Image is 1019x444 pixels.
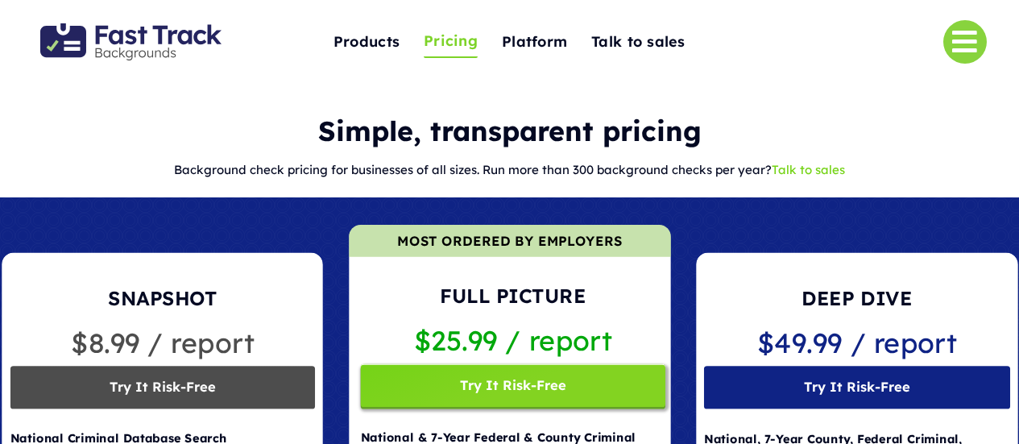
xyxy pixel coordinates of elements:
a: Pricing [424,26,478,59]
a: Fast Track Backgrounds Logo [40,22,222,39]
span: Pricing [424,29,478,54]
a: Link to # [943,20,987,64]
a: Talk to sales [591,25,686,60]
img: Fast Track Backgrounds Logo [40,23,222,60]
a: Platform [502,25,567,60]
nav: One Page [271,2,748,82]
b: Simple, transparent pricing [318,114,702,148]
span: Talk to sales [591,30,686,55]
span: Products [333,30,400,55]
a: Talk to sales [772,162,845,177]
span: Platform [502,30,567,55]
span: Background check pricing for businesses of all sizes. Run more than 300 background checks per year? [174,162,772,177]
